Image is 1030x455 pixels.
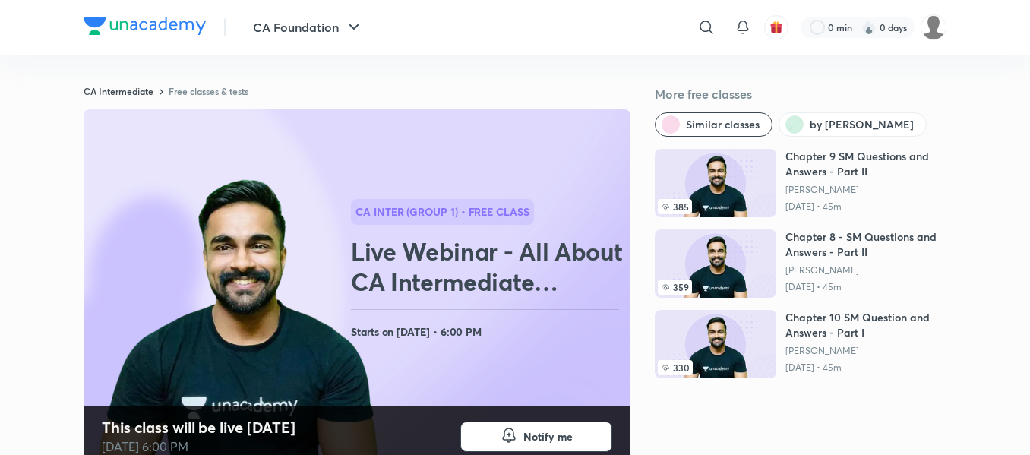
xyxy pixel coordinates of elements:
[810,117,914,132] span: by Shantam Gupta
[84,17,206,39] a: Company Logo
[686,117,760,132] span: Similar classes
[658,360,693,375] span: 330
[861,20,877,35] img: streak
[921,14,946,40] img: Syeda Nayareen
[169,85,248,97] a: Free classes & tests
[351,322,624,342] h4: Starts on [DATE] • 6:00 PM
[655,112,772,137] button: Similar classes
[785,310,946,340] h6: Chapter 10 SM Question and Answers - Part I
[785,201,946,213] p: [DATE] • 45m
[351,236,624,297] h2: Live Webinar - All About CA Intermediate Sep'26/[DATE]
[244,12,372,43] button: CA Foundation
[658,280,692,295] span: 359
[785,149,946,179] h6: Chapter 9 SM Questions and Answers - Part II
[460,422,612,452] button: Notify me
[84,17,206,35] img: Company Logo
[102,418,295,438] h4: This class will be live [DATE]
[779,112,927,137] button: by Shantam Gupta
[785,345,946,357] a: [PERSON_NAME]
[785,281,946,293] p: [DATE] • 45m
[785,184,946,196] a: [PERSON_NAME]
[658,199,692,214] span: 385
[84,85,153,97] a: CA Intermediate
[785,229,946,260] h6: Chapter 8 - SM Questions and Answers - Part II
[764,15,788,39] button: avatar
[785,362,946,374] p: [DATE] • 45m
[785,264,946,276] a: [PERSON_NAME]
[655,85,946,103] h5: More free classes
[769,21,783,34] img: avatar
[523,429,573,444] span: Notify me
